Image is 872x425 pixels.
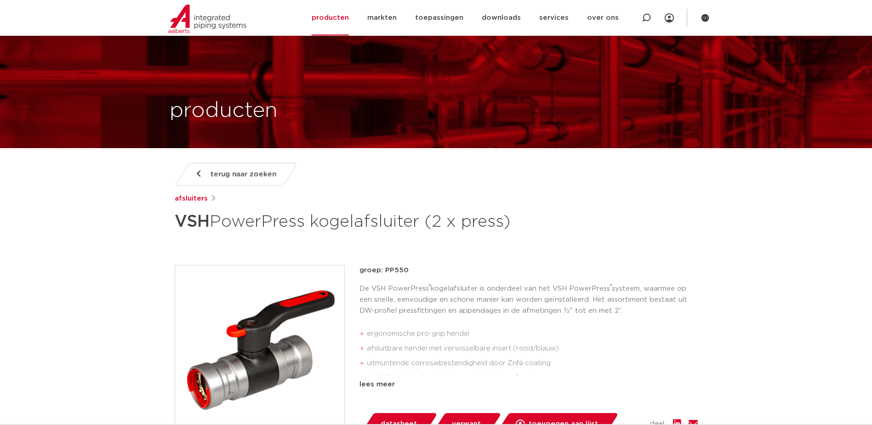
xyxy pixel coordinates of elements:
[170,96,278,126] h1: producten
[175,208,520,235] h1: PowerPress kogelafsluiter (2 x press)
[359,283,698,316] p: De VSH PowerPress kogelafsluiter is onderdeel van het VSH PowerPress systeem, waarmee op een snel...
[367,371,698,385] li: duidelijke herkenbaarheid van materiaal en afmeting
[367,327,698,341] li: ergonomische pro-grip hendel
[359,379,698,390] div: lees meer
[359,265,698,276] p: groep: PP550
[367,341,698,356] li: afsluitbare hendel met verwisselbare insert (rood/blauw)
[429,284,431,289] sup: ®
[367,356,698,371] li: uitmuntende corrosiebestendigheid door ZnNi coating
[175,193,208,204] a: afsluiters
[610,284,612,289] sup: ®
[211,167,276,182] span: terug naar zoeken
[174,163,297,186] a: terug naar zoeken
[175,213,210,230] strong: VSH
